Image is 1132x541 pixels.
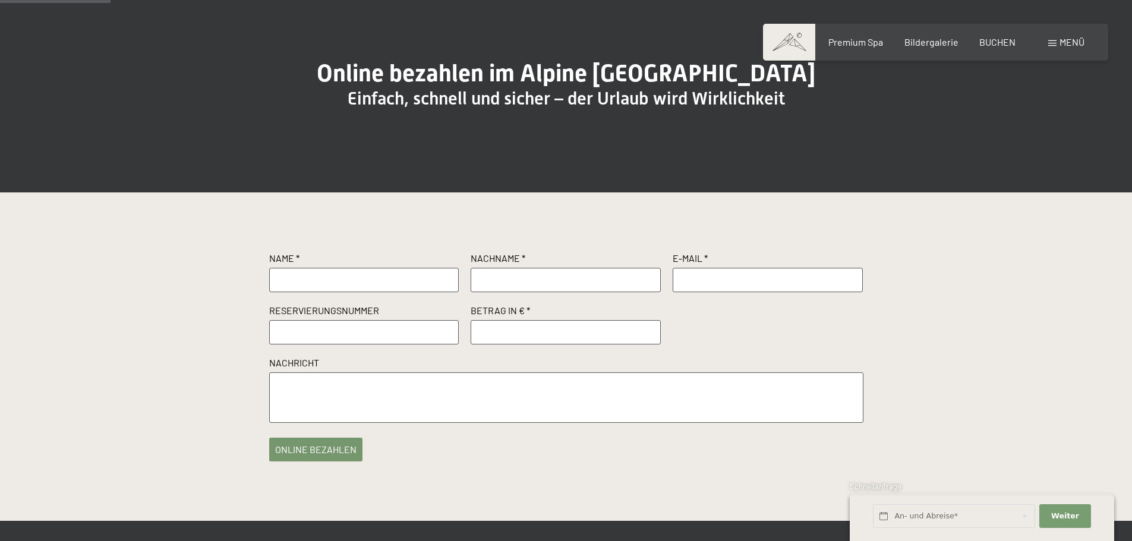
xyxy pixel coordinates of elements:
span: Einfach, schnell und sicher – der Urlaub wird Wirklichkeit [348,88,785,109]
span: Schnellanfrage [850,482,901,491]
label: Name * [269,252,459,268]
button: online bezahlen [269,438,362,461]
button: Weiter [1039,504,1090,529]
a: Bildergalerie [904,36,958,48]
label: Nachricht [269,356,863,372]
label: Betrag in € * [471,304,661,320]
a: BUCHEN [979,36,1016,48]
label: Nachname * [471,252,661,268]
label: Reservierungsnummer [269,304,459,320]
span: Menü [1060,36,1084,48]
span: Weiter [1051,511,1079,521]
a: Premium Spa [828,36,883,48]
label: E-Mail * [673,252,863,268]
span: Online bezahlen im Alpine [GEOGRAPHIC_DATA] [317,59,815,87]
